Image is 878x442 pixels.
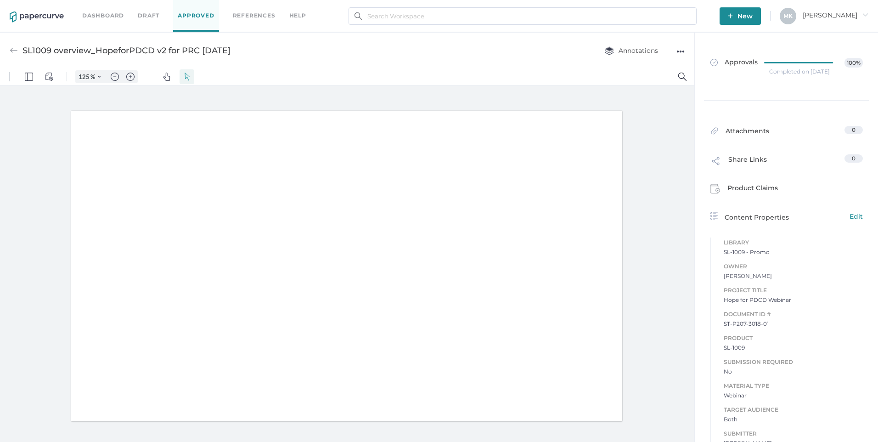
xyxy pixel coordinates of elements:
[724,248,863,257] span: SL-1009 - Promo
[163,4,171,12] img: default-pan.svg
[724,309,863,319] span: Document ID #
[10,11,64,23] img: papercurve-logo-colour.7244d18c.svg
[724,381,863,391] span: Material Type
[710,154,863,172] a: Share Links0
[90,5,95,12] span: %
[710,212,718,220] img: content-properties-icon.34d20aed.svg
[97,6,101,10] img: chevron.svg
[76,4,90,12] input: Set zoom
[126,4,135,12] img: default-plus.svg
[355,12,362,20] img: search.bf03fe8b.svg
[850,211,863,221] span: Edit
[710,59,718,66] img: approved-grey.341b8de9.svg
[22,1,36,16] button: Panel
[724,367,863,376] span: No
[45,4,53,12] img: default-viewcontrols.svg
[852,155,855,162] span: 0
[803,11,868,19] span: [PERSON_NAME]
[233,11,276,21] a: References
[675,1,690,16] button: Search
[724,405,863,415] span: Target Audience
[23,42,231,59] div: SL1009 overview_HopeforPDCD v2 for PRC [DATE]
[728,13,733,18] img: plus-white.e19ec114.svg
[710,183,778,197] div: Product Claims
[596,42,667,59] button: Annotations
[25,4,33,12] img: default-leftsidepanel.svg
[724,238,863,248] span: Library
[676,45,685,58] div: ●●●
[123,2,138,15] button: Zoom in
[724,415,863,424] span: Both
[720,7,761,25] button: New
[710,58,758,68] span: Approvals
[724,319,863,329] span: ST-P207-3018-01
[92,2,107,15] button: Zoom Controls
[724,333,863,343] span: Product
[710,155,721,169] img: share-link-icon.af96a55c.svg
[180,1,194,16] button: Select
[605,46,614,55] img: annotation-layers.cc6d0e6b.svg
[852,126,855,133] span: 0
[710,184,720,194] img: claims-icon.71597b81.svg
[710,127,719,137] img: attachments-icon.0dd0e375.svg
[724,295,863,305] span: Hope for PDCD Webinar
[10,46,18,55] img: back-arrow-grey.72011ae3.svg
[862,11,868,18] i: arrow_right
[710,126,863,140] a: Attachments0
[111,4,119,12] img: default-minus.svg
[724,343,863,352] span: SL-1009
[82,11,124,21] a: Dashboard
[724,357,863,367] span: Submission Required
[138,11,159,21] a: Draft
[728,7,753,25] span: New
[783,12,793,19] span: M K
[605,46,658,55] span: Annotations
[289,11,306,21] div: help
[678,4,687,12] img: default-magnifying-glass.svg
[183,4,191,12] img: default-select.svg
[710,211,863,222] div: Content Properties
[844,58,862,68] span: 100%
[159,1,174,16] button: Pan
[724,429,863,439] span: Submitter
[710,126,769,140] div: Attachments
[710,154,767,172] div: Share Links
[107,2,122,15] button: Zoom out
[349,7,697,25] input: Search Workspace
[710,211,863,222] a: Content PropertiesEdit
[705,49,868,84] a: Approvals100%
[724,261,863,272] span: Owner
[724,391,863,400] span: Webinar
[42,1,56,16] button: View Controls
[724,272,863,281] span: [PERSON_NAME]
[710,183,863,197] a: Product Claims
[724,285,863,295] span: Project Title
